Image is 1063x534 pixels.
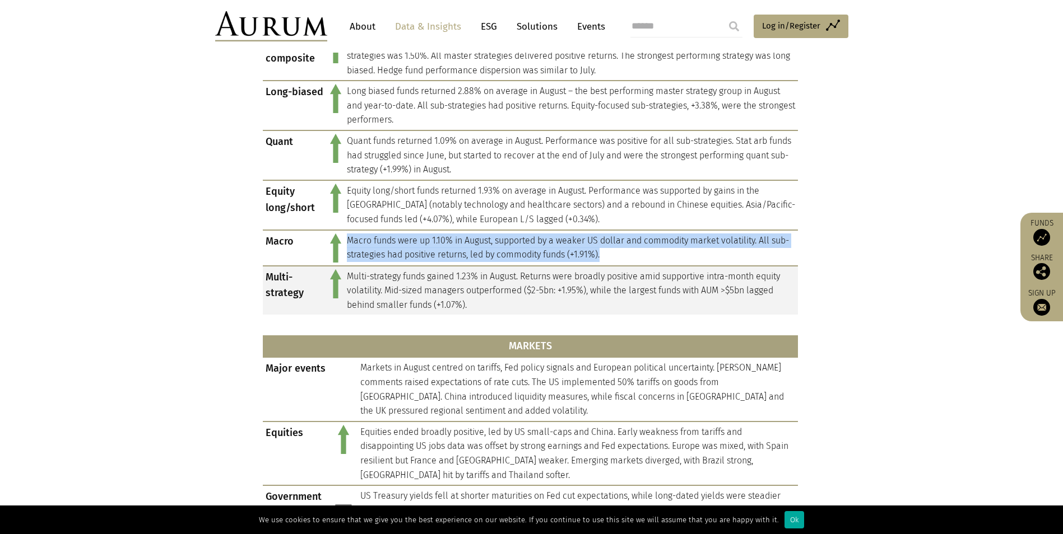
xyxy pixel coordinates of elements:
td: Hedge fund composite [263,31,327,81]
td: Multi-strategy funds gained 1.23% in August. Returns were broadly positive amid supportive intra-... [344,266,798,315]
a: ESG [475,16,503,37]
td: Macro [263,230,327,266]
a: Sign up [1026,288,1057,316]
td: Major events [263,357,329,421]
a: About [344,16,381,37]
img: Access Funds [1033,229,1050,246]
td: Long biased funds returned 2.88% on average in August – the best performing master strategy group... [344,81,798,130]
td: Equity long/short funds returned 1.93% on average in August. Performance was supported by gains i... [344,180,798,230]
a: Events [572,16,605,37]
td: Multi-strategy [263,266,327,315]
td: Hedge fund performance was positive in August. The average asset-weighted hedge fund net return a... [344,31,798,81]
td: Equities ended broadly positive, led by US small-caps and China. Early weakness from tariffs and ... [358,421,798,485]
th: MARKETS [263,335,798,358]
td: Macro funds were up 1.10% in August, supported by a weaker US dollar and commodity market volatil... [344,230,798,266]
img: Aurum [215,11,327,41]
img: Sign up to our newsletter [1033,299,1050,316]
span: Log in/Register [762,19,820,32]
td: Quant funds returned 1.09% on average in August. Performance was positive for all sub-strategies.... [344,130,798,180]
a: Data & Insights [389,16,467,37]
td: Long-biased [263,81,327,130]
div: Ok [785,511,804,528]
td: Markets in August centred on tariffs, Fed policy signals and European political uncertainty. [PER... [358,357,798,421]
td: Equities [263,421,329,485]
input: Submit [723,15,745,38]
a: Solutions [511,16,563,37]
td: Equity long/short [263,180,327,230]
img: Share this post [1033,263,1050,280]
a: Log in/Register [754,15,848,38]
a: Funds [1026,218,1057,246]
td: Quant [263,130,327,180]
div: Share [1026,254,1057,280]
